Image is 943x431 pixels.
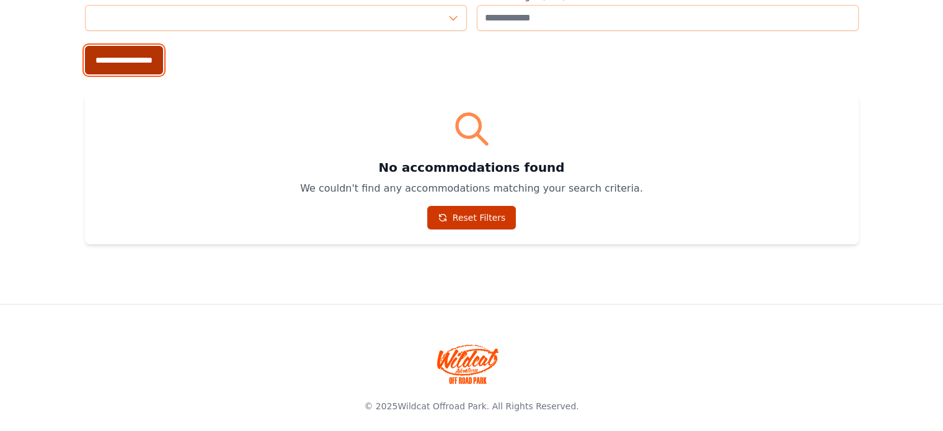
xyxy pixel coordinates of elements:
[100,159,844,176] h3: No accommodations found
[397,401,486,411] a: Wildcat Offroad Park
[427,206,516,229] a: Reset Filters
[364,401,578,411] span: © 2025 . All Rights Reserved.
[437,344,499,384] img: Wildcat Offroad park
[100,181,844,196] p: We couldn't find any accommodations matching your search criteria.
